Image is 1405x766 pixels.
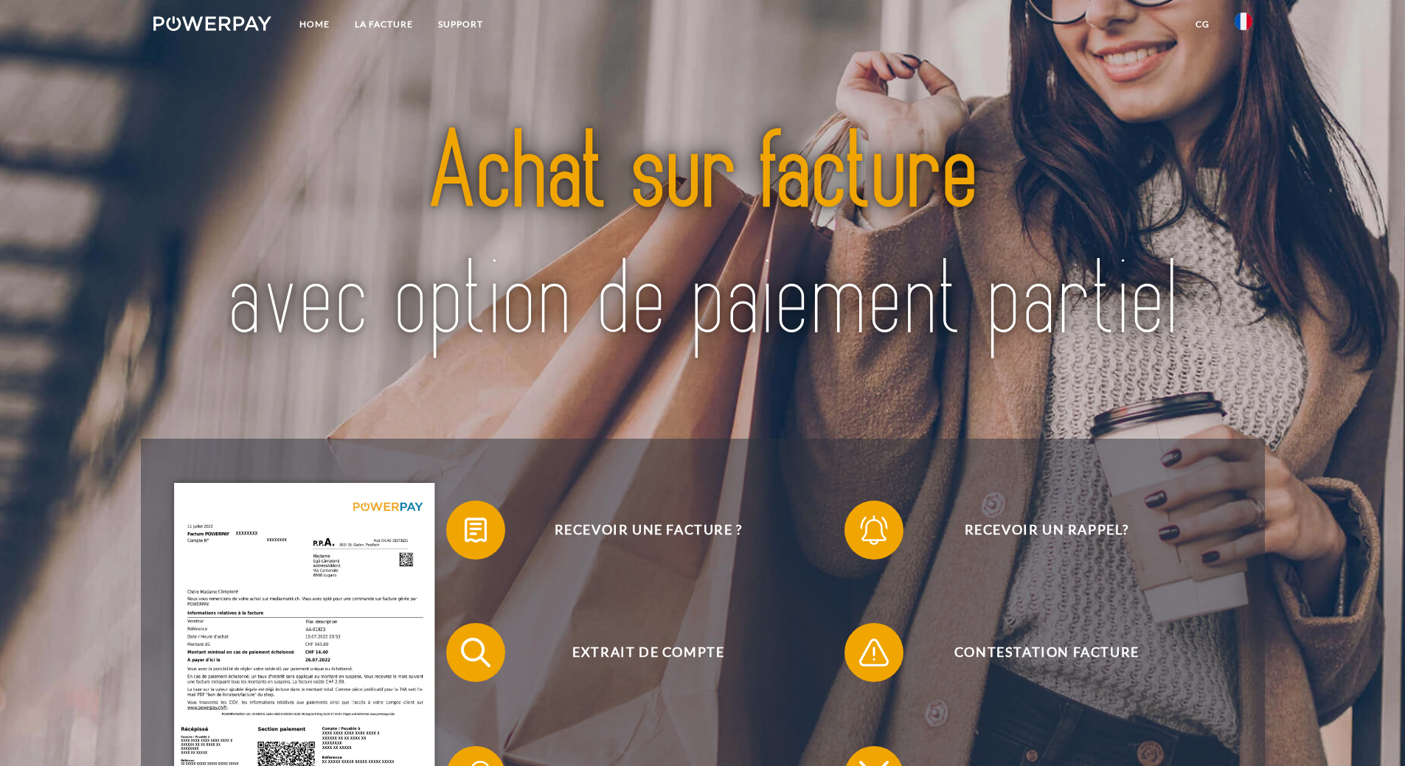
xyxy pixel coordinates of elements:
span: Recevoir un rappel? [866,501,1227,560]
button: Contestation Facture [844,623,1228,682]
a: LA FACTURE [342,11,426,38]
img: logo-powerpay-white.svg [153,16,272,31]
a: Home [287,11,342,38]
img: qb_warning.svg [856,634,892,671]
span: Recevoir une facture ? [468,501,829,560]
img: qb_search.svg [457,634,494,671]
a: Support [426,11,496,38]
img: qb_bell.svg [856,512,892,549]
span: Extrait de compte [468,623,829,682]
img: qb_bill.svg [457,512,494,549]
img: fr [1235,13,1252,30]
span: Contestation Facture [866,623,1227,682]
button: Recevoir un rappel? [844,501,1228,560]
a: CG [1183,11,1222,38]
button: Extrait de compte [446,623,830,682]
button: Recevoir une facture ? [446,501,830,560]
img: title-powerpay_fr.svg [207,77,1198,400]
